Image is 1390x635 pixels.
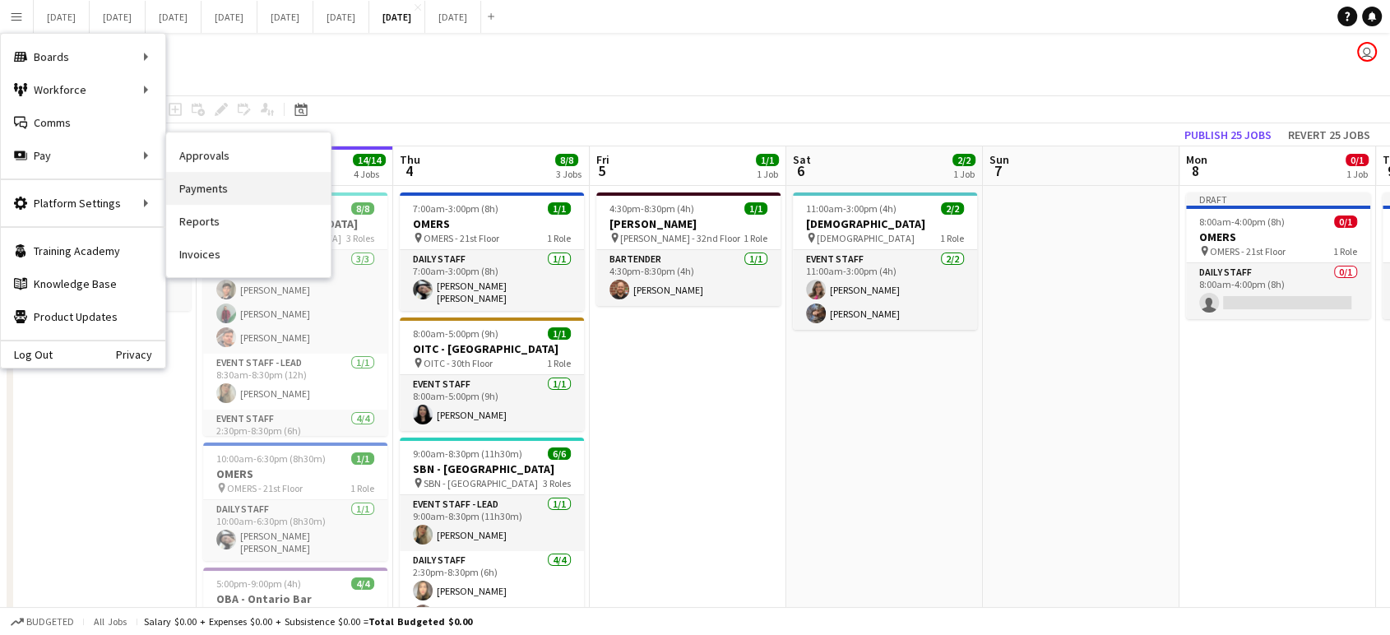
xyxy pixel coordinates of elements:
a: Log Out [1,348,53,361]
span: 1/1 [548,202,571,215]
h3: OMERS [203,466,387,481]
span: 1/1 [548,327,571,340]
span: 4/4 [351,577,374,590]
span: OMERS - 21st Floor [424,232,499,244]
app-job-card: 10:00am-6:30pm (8h30m)1/1OMERS OMERS - 21st Floor1 RoleDaily Staff1/110:00am-6:30pm (8h30m)[PERSO... [203,443,387,561]
span: 1 Role [940,232,964,244]
span: SBN - [GEOGRAPHIC_DATA] [424,477,538,489]
span: 3 Roles [346,232,374,244]
app-card-role: Event Staff4/42:30pm-8:30pm (6h) [203,410,387,542]
app-job-card: 7:00am-3:00pm (8h)1/1OMERS OMERS - 21st Floor1 RoleDaily Staff1/17:00am-3:00pm (8h)[PERSON_NAME] ... [400,192,584,311]
app-card-role: Event Staff1/18:00am-5:00pm (9h)[PERSON_NAME] [400,375,584,431]
button: [DATE] [425,1,481,33]
span: 4:30pm-8:30pm (4h) [609,202,694,215]
span: 8:00am-4:00pm (8h) [1199,216,1285,228]
a: Payments [166,172,331,205]
a: Privacy [116,348,165,361]
h3: OMERS [1186,229,1370,244]
app-card-role: Daily Staff0/18:00am-4:00pm (8h) [1186,263,1370,319]
span: Fri [596,152,609,167]
div: Workforce [1,73,165,106]
span: 9:00am-8:30pm (11h30m) [413,447,522,460]
span: OMERS - 21st Floor [1210,245,1286,257]
span: Sun [989,152,1009,167]
app-card-role: Daily Staff1/17:00am-3:00pm (8h)[PERSON_NAME] [PERSON_NAME] [400,250,584,311]
div: 1 Job [1346,168,1368,180]
div: Draft [1186,192,1370,206]
span: 3 Roles [543,477,571,489]
span: 1 Role [350,482,374,494]
span: All jobs [90,615,130,628]
app-card-role: Daily Staff3/36:30am-2:30pm (8h)[PERSON_NAME][PERSON_NAME][PERSON_NAME] [203,250,387,354]
span: 8:00am-5:00pm (9h) [413,327,498,340]
app-job-card: 11:00am-3:00pm (4h)2/2[DEMOGRAPHIC_DATA] [DEMOGRAPHIC_DATA]1 RoleEvent Staff2/211:00am-3:00pm (4h... [793,192,977,330]
span: 8/8 [555,154,578,166]
a: Approvals [166,139,331,172]
app-card-role: Bartender1/14:30pm-8:30pm (4h)[PERSON_NAME] [596,250,781,306]
span: 6/6 [548,447,571,460]
a: Knowledge Base [1,267,165,300]
span: 2/2 [952,154,975,166]
h3: OITC - [GEOGRAPHIC_DATA] [400,341,584,356]
app-job-card: Draft8:00am-4:00pm (8h)0/1OMERS OMERS - 21st Floor1 RoleDaily Staff0/18:00am-4:00pm (8h) [1186,192,1370,319]
span: 5:00pm-9:00pm (4h) [216,577,301,590]
span: Total Budgeted $0.00 [368,615,472,628]
span: 0/1 [1334,216,1357,228]
button: Publish 25 jobs [1178,124,1278,146]
span: 1/1 [351,452,374,465]
app-job-card: 8:00am-5:00pm (9h)1/1OITC - [GEOGRAPHIC_DATA] OITC - 30th Floor1 RoleEvent Staff1/18:00am-5:00pm ... [400,317,584,431]
span: 0/1 [1346,154,1369,166]
h3: [DEMOGRAPHIC_DATA] [793,216,977,231]
span: 5 [594,161,609,180]
span: 1 Role [547,232,571,244]
div: 1 Job [757,168,778,180]
span: 7:00am-3:00pm (8h) [413,202,498,215]
span: OMERS - 21st Floor [227,482,303,494]
span: 7 [987,161,1009,180]
div: Boards [1,40,165,73]
span: 8/8 [351,202,374,215]
span: Thu [400,152,420,167]
button: [DATE] [369,1,425,33]
h3: [PERSON_NAME] [596,216,781,231]
span: 8 [1184,161,1207,180]
button: [DATE] [257,1,313,33]
span: 1 Role [744,232,767,244]
span: 1/1 [744,202,767,215]
button: Budgeted [8,613,76,631]
app-user-avatar: Jolanta Rokowski [1357,42,1377,62]
button: [DATE] [34,1,90,33]
app-job-card: 4:30pm-8:30pm (4h)1/1[PERSON_NAME] [PERSON_NAME] - 32nd Floor1 RoleBartender1/14:30pm-8:30pm (4h)... [596,192,781,306]
button: [DATE] [202,1,257,33]
div: 4 Jobs [354,168,385,180]
app-job-card: 6:30am-8:30pm (14h)8/8SBN - [GEOGRAPHIC_DATA] SBN - [GEOGRAPHIC_DATA]3 RolesDaily Staff3/36:30am-... [203,192,387,436]
span: Sat [793,152,811,167]
span: 10:00am-6:30pm (8h30m) [216,452,326,465]
span: Mon [1186,152,1207,167]
span: Budgeted [26,616,74,628]
div: 3 Jobs [556,168,581,180]
span: 1 Role [1333,245,1357,257]
span: 6 [790,161,811,180]
span: 1/1 [756,154,779,166]
span: [PERSON_NAME] - 32nd Floor [620,232,740,244]
button: Revert 25 jobs [1281,124,1377,146]
h3: OBA - Ontario Bar Association [203,591,387,621]
span: 1 Role [547,357,571,369]
span: OITC - 30th Floor [424,357,493,369]
h3: OMERS [400,216,584,231]
a: Comms [1,106,165,139]
button: [DATE] [313,1,369,33]
div: Platform Settings [1,187,165,220]
a: Reports [166,205,331,238]
span: 4 [397,161,420,180]
a: Invoices [166,238,331,271]
app-card-role: Daily Staff1/110:00am-6:30pm (8h30m)[PERSON_NAME] [PERSON_NAME] [203,500,387,561]
div: 1 Job [953,168,975,180]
